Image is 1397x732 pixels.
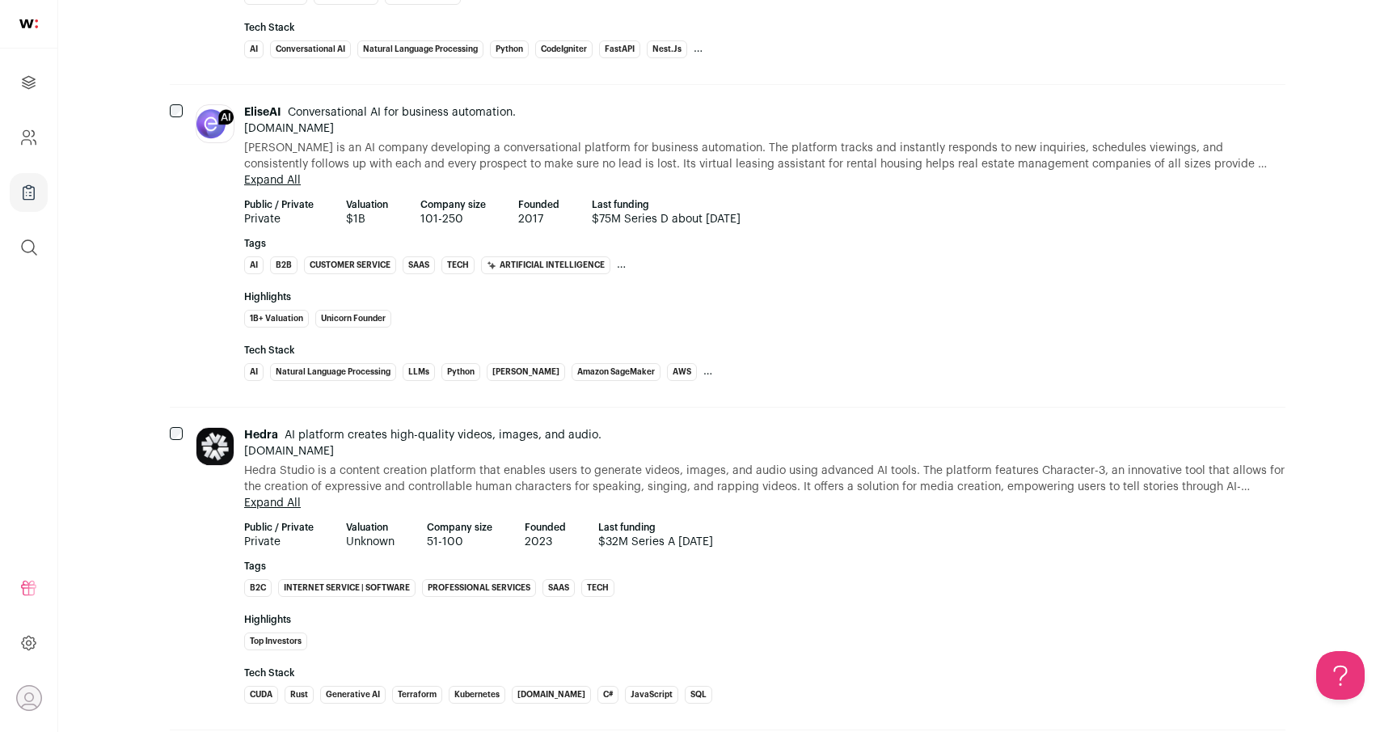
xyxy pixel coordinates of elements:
[244,290,1285,303] strong: Highlights
[512,686,591,704] li: [DOMAIN_NAME]
[304,256,396,274] li: Customer Service
[403,256,435,274] li: SaaS
[244,666,1285,679] strong: Tech Stack
[196,428,234,465] img: 5e5574c7f1fb4319c33dbef7fb96ddaa4496c6b364aa93f37705a7cb16362c97.jpg
[525,521,566,534] strong: Founded
[441,363,480,381] li: Python
[270,363,396,381] li: Natural Language Processing
[315,310,391,328] li: Unicorn Founder
[244,211,314,227] span: Private
[392,686,442,704] li: Terraform
[346,198,388,211] strong: Valuation
[427,521,492,534] strong: Company size
[694,40,759,58] li: Generative AI
[449,686,505,704] li: Kubernetes
[581,579,614,597] li: Tech
[703,363,748,381] li: Datadog
[10,63,48,102] a: Projects
[647,40,687,58] li: Nest.js
[490,40,529,58] li: Python
[346,211,388,227] span: $1B
[625,686,678,704] li: JavaScript
[572,363,661,381] li: Amazon SageMaker
[597,686,618,704] li: C#
[346,521,395,534] strong: Valuation
[16,685,42,711] button: Open dropdown
[420,198,486,211] strong: Company size
[270,40,351,58] li: Conversational AI
[285,686,314,704] li: Rust
[244,363,264,381] li: AI
[244,534,314,550] span: Private
[592,198,741,211] strong: Last funding
[244,256,264,274] li: AI
[244,172,301,188] button: Expand All
[320,686,386,704] li: Generative AI
[244,446,334,457] a: [DOMAIN_NAME]
[19,19,38,28] img: wellfound-shorthand-0d5821cbd27db2630d0214b213865d53afaa358527fdda9d0ea32b1df1b89c2c.svg
[285,107,516,118] span: Conversational AI for business automation.
[542,579,575,597] li: SaaS
[346,534,395,550] span: Unknown
[403,363,435,381] li: LLMs
[196,105,234,142] img: 46f4863e2ea719e074b62bdaf9d082280bad98f9ba439f287f5d81c555994db4.png
[617,256,737,274] li: Business Automation
[420,211,486,227] span: 101-250
[244,495,301,511] button: Expand All
[1316,651,1365,700] iframe: Help Scout Beacon - Open
[422,579,536,597] li: Professional Services
[427,534,492,550] span: 51-100
[244,579,272,597] li: B2C
[270,256,298,274] li: B2B
[244,310,309,328] li: 1B+ Valuation
[10,173,48,212] a: Company Lists
[244,21,1285,34] strong: Tech Stack
[598,521,713,534] strong: Last funding
[281,429,601,441] span: AI platform creates high-quality videos, images, and audio.
[244,237,1285,250] strong: Tags
[278,579,416,597] li: Internet Service | Software
[487,363,565,381] li: [PERSON_NAME]
[598,534,713,550] span: $32M Series A [DATE]
[244,40,264,58] li: AI
[592,211,741,227] span: $75M Series D about [DATE]
[244,140,1285,172] span: [PERSON_NAME] is an AI company developing a conversational platform for business automation. The ...
[599,40,640,58] li: FastAPI
[667,363,697,381] li: AWS
[525,534,566,550] span: 2023
[244,463,1285,495] span: Hedra Studio is a content creation platform that enables users to generate videos, images, and au...
[244,107,281,118] span: EliseAI
[244,560,1285,573] strong: Tags
[357,40,483,58] li: Natural Language Processing
[481,256,610,274] li: Artificial Intelligence
[244,344,1285,357] strong: Tech Stack
[244,429,278,441] span: Hedra
[244,686,278,704] li: CUDA
[244,521,314,534] strong: Public / Private
[518,198,559,211] strong: Founded
[244,633,307,650] li: Top Investors
[244,123,334,134] a: [DOMAIN_NAME]
[10,118,48,157] a: Company and ATS Settings
[441,256,475,274] li: Tech
[244,198,314,211] strong: Public / Private
[685,686,712,704] li: SQL
[518,211,559,227] span: 2017
[244,613,1285,626] strong: Highlights
[535,40,593,58] li: CodeIgniter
